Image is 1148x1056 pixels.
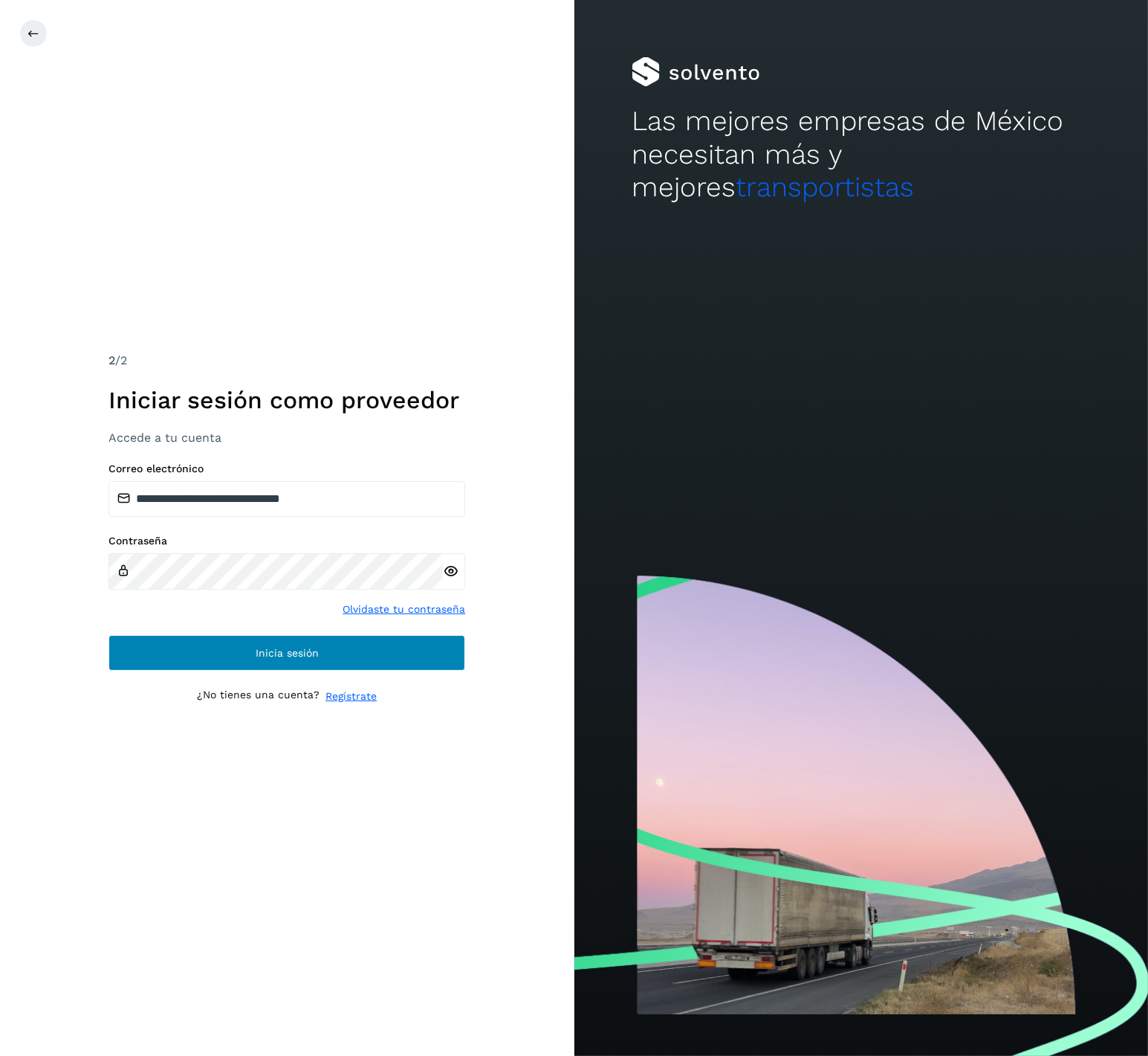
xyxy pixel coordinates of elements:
label: Correo electrónico [108,463,465,475]
p: ¿No tienes una cuenta? [197,689,320,704]
a: Regístrate [325,689,377,704]
span: Inicia sesión [256,648,319,658]
label: Contraseña [108,535,465,547]
span: transportistas [736,171,914,203]
a: Olvidaste tu contraseña [343,602,465,617]
h2: Las mejores empresas de México necesitan más y mejores [632,105,1091,204]
button: Inicia sesión [108,635,465,671]
span: 2 [108,353,115,367]
div: /2 [108,352,465,370]
h3: Accede a tu cuenta [108,431,465,445]
h1: Iniciar sesión como proveedor [108,386,465,414]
